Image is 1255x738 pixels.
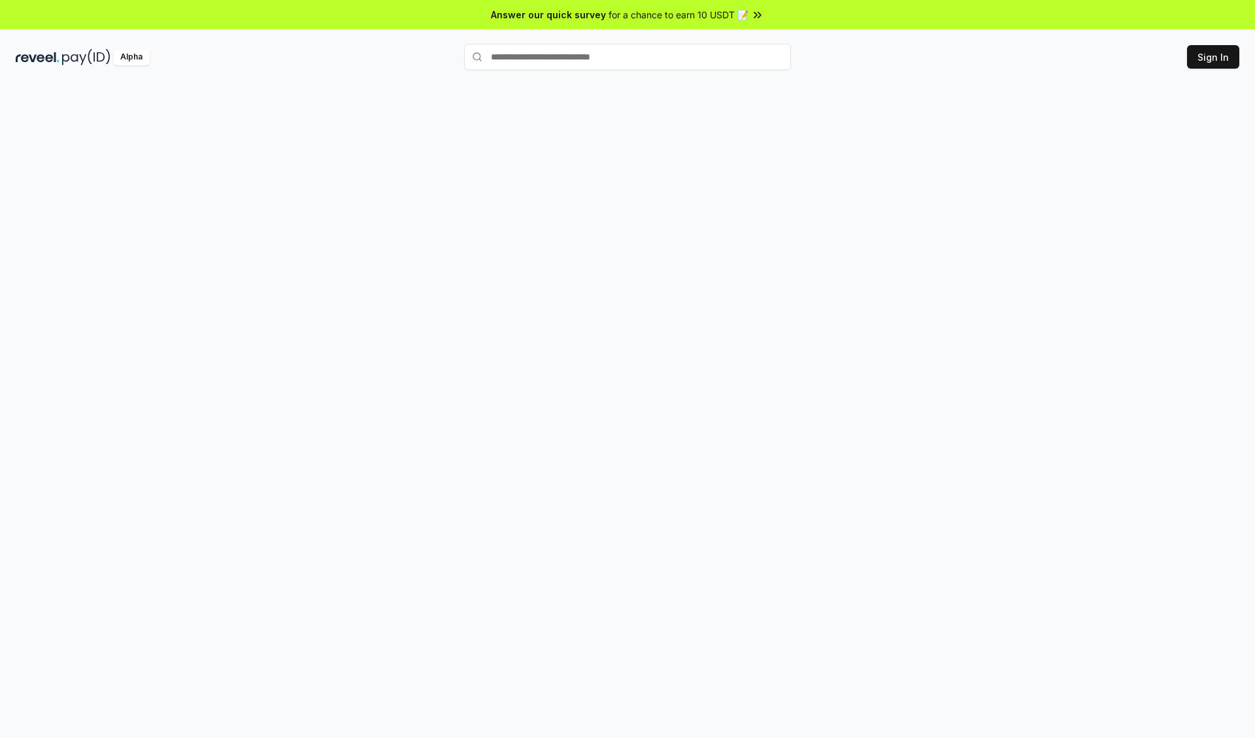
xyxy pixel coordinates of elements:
img: pay_id [62,49,110,65]
img: reveel_dark [16,49,59,65]
span: for a chance to earn 10 USDT 📝 [609,8,748,22]
button: Sign In [1187,45,1239,69]
div: Alpha [113,49,150,65]
span: Answer our quick survey [491,8,606,22]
